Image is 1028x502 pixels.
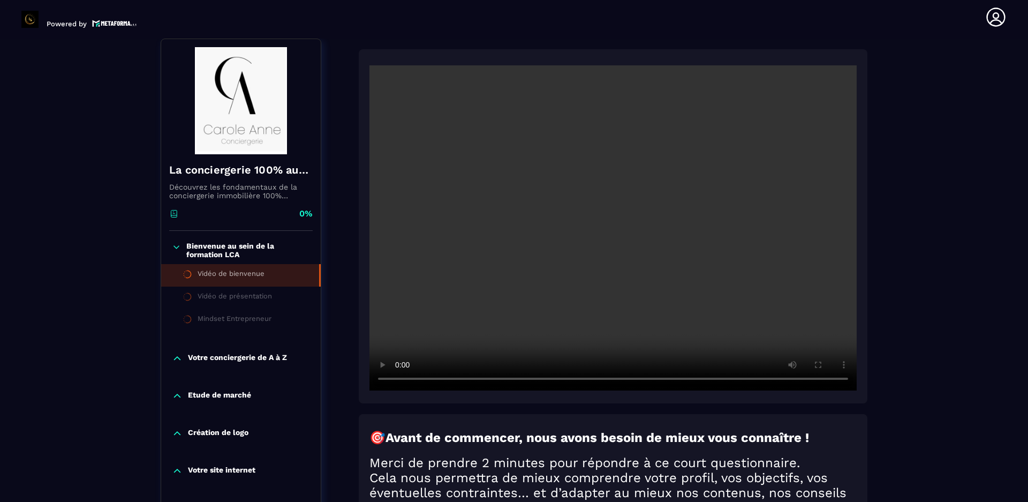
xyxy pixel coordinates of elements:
[188,466,255,476] p: Votre site internet
[188,353,287,364] p: Votre conciergerie de A à Z
[198,269,264,281] div: Vidéo de bienvenue
[188,428,248,439] p: Création de logo
[169,162,313,177] h4: La conciergerie 100% automatisée
[21,11,39,28] img: logo-branding
[369,455,857,470] h2: Merci de prendre 2 minutes pour répondre à ce court questionnaire.
[188,391,251,401] p: Etude de marché
[299,208,313,220] p: 0%
[169,47,313,154] img: banner
[198,292,272,304] div: Vidéo de présentation
[198,314,271,326] div: Mindset Entrepreneur
[385,430,809,445] strong: Avant de commencer, nous avons besoin de mieux vous connaître !
[369,430,857,445] h2: 🎯
[92,19,137,28] img: logo
[169,183,313,200] p: Découvrez les fondamentaux de la conciergerie immobilière 100% automatisée. Cette formation est c...
[47,20,87,28] p: Powered by
[186,242,310,259] p: Bienvenue au sein de la formation LCA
